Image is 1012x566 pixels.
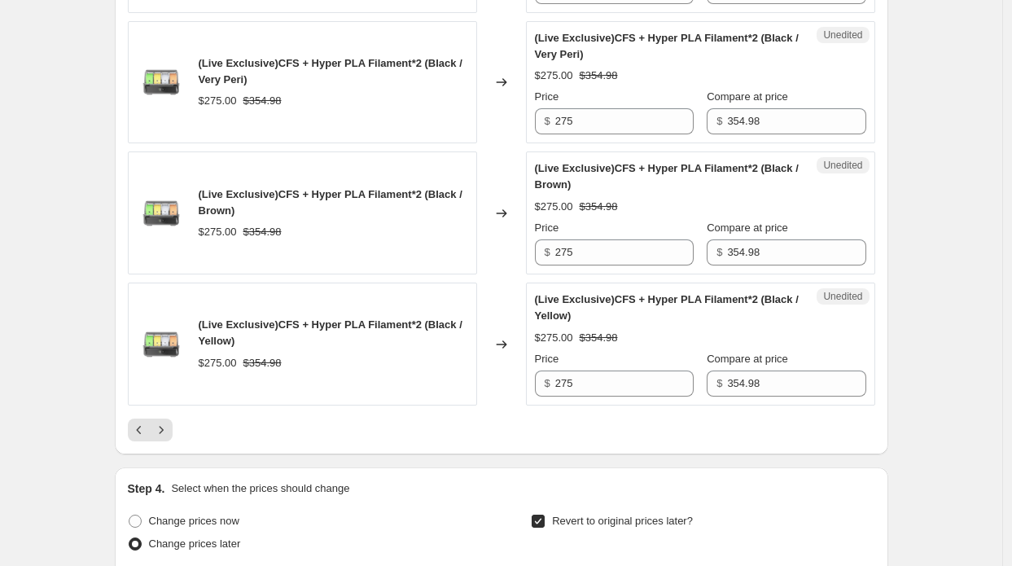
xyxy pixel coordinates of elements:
span: Price [535,222,559,234]
div: $275.00 [199,93,237,109]
span: $ [545,377,550,389]
div: $275.00 [535,68,573,84]
span: (Live Exclusive)CFS + Hyper PLA Filament*2 (Black / Very Peri) [199,57,462,86]
span: Unedited [823,29,862,42]
strike: $354.98 [580,330,618,346]
strike: $354.98 [580,199,618,215]
span: (Live Exclusive)CFS + Hyper PLA Filament*2 (Black / Brown) [199,188,462,217]
span: Price [535,353,559,365]
div: $275.00 [535,199,573,215]
span: Revert to original prices later? [552,515,693,527]
img: 1_80x.png [137,320,186,369]
span: $ [545,115,550,127]
div: $275.00 [199,355,237,371]
span: Compare at price [707,222,788,234]
span: Change prices later [149,537,241,550]
span: Unedited [823,159,862,172]
button: Next [150,419,173,441]
span: $ [545,246,550,258]
span: (Live Exclusive)CFS + Hyper PLA Filament*2 (Black / Very Peri) [535,32,799,60]
img: 1_80x.png [137,58,186,107]
nav: Pagination [128,419,173,441]
span: (Live Exclusive)CFS + Hyper PLA Filament*2 (Black / Yellow) [199,318,462,347]
span: $ [716,115,722,127]
span: Compare at price [707,353,788,365]
span: $ [716,377,722,389]
button: Previous [128,419,151,441]
span: Change prices now [149,515,239,527]
p: Select when the prices should change [171,480,349,497]
div: $275.00 [535,330,573,346]
span: Unedited [823,290,862,303]
img: 1_80x.png [137,189,186,238]
strike: $354.98 [580,68,618,84]
strike: $354.98 [243,93,282,109]
strike: $354.98 [243,355,282,371]
span: (Live Exclusive)CFS + Hyper PLA Filament*2 (Black / Brown) [535,162,799,191]
span: Price [535,90,559,103]
div: $275.00 [199,224,237,240]
strike: $354.98 [243,224,282,240]
span: (Live Exclusive)CFS + Hyper PLA Filament*2 (Black / Yellow) [535,293,799,322]
span: Compare at price [707,90,788,103]
span: $ [716,246,722,258]
h2: Step 4. [128,480,165,497]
